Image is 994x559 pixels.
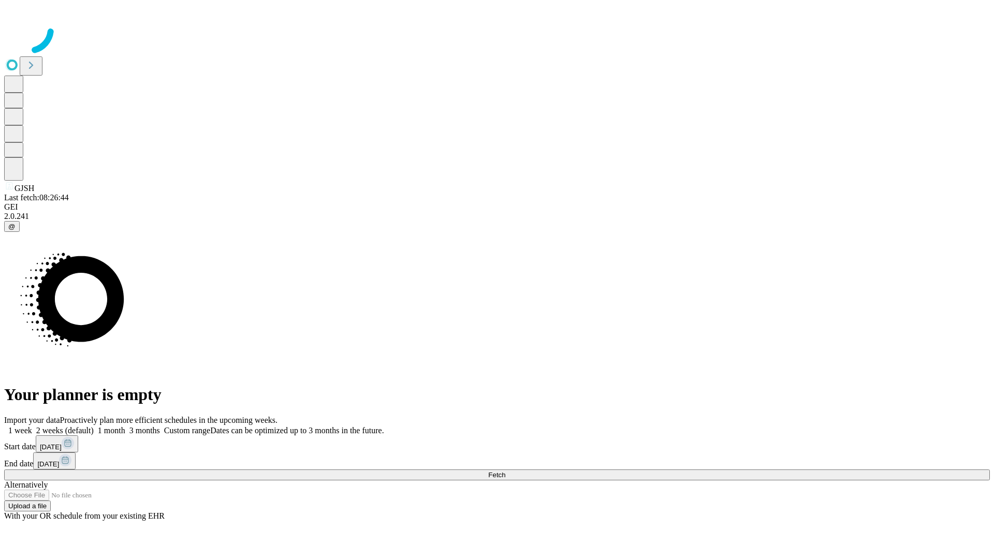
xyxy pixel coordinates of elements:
[36,426,94,435] span: 2 weeks (default)
[8,223,16,230] span: @
[4,221,20,232] button: @
[4,212,990,221] div: 2.0.241
[98,426,125,435] span: 1 month
[4,511,165,520] span: With your OR schedule from your existing EHR
[4,501,51,511] button: Upload a file
[4,202,990,212] div: GEI
[40,443,62,451] span: [DATE]
[4,480,48,489] span: Alternatively
[8,426,32,435] span: 1 week
[4,452,990,469] div: End date
[37,460,59,468] span: [DATE]
[164,426,210,435] span: Custom range
[14,184,34,193] span: GJSH
[4,416,60,424] span: Import your data
[60,416,277,424] span: Proactively plan more efficient schedules in the upcoming weeks.
[33,452,76,469] button: [DATE]
[210,426,384,435] span: Dates can be optimized up to 3 months in the future.
[4,435,990,452] div: Start date
[488,471,505,479] span: Fetch
[129,426,160,435] span: 3 months
[4,385,990,404] h1: Your planner is empty
[36,435,78,452] button: [DATE]
[4,469,990,480] button: Fetch
[4,193,69,202] span: Last fetch: 08:26:44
